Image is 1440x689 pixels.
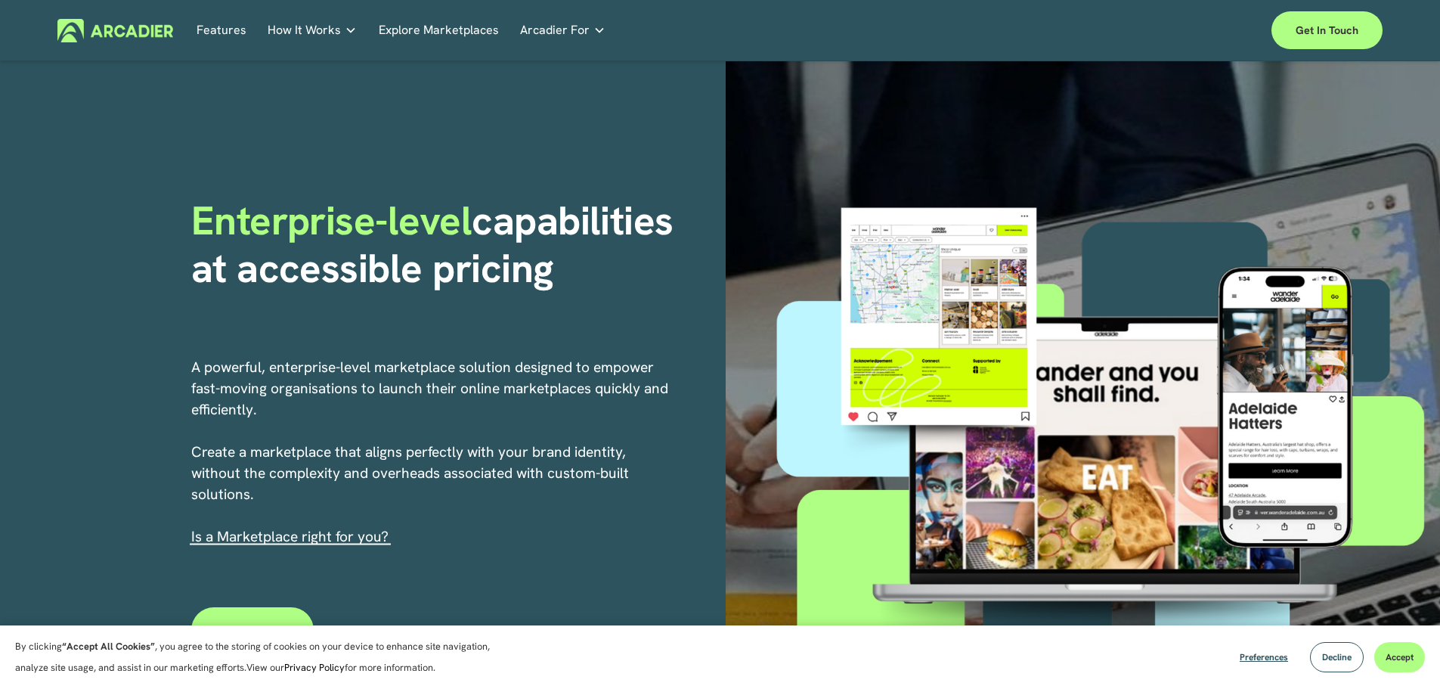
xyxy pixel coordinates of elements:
iframe: Chat Widget [1364,616,1440,689]
a: Ordner-Dropdown [268,19,357,42]
a: Ordner-Dropdown [520,19,605,42]
strong: “Accept All Cookies” [62,640,155,653]
p: By clicking , you agree to the storing of cookies on your device to enhance site navigation, anal... [15,636,506,678]
span: Preferences [1240,651,1288,663]
span: Decline [1322,651,1352,663]
a: Features [197,19,246,42]
button: Preferences [1228,642,1299,672]
span: I [191,527,389,546]
strong: capabilities at accessible pricing [191,194,684,293]
span: Enterprise-level [191,194,472,247]
p: A powerful, enterprise-level marketplace solution designed to empower fast-moving organisations t... [191,357,670,548]
span: How It Works [268,20,341,41]
a: Privacy Policy [284,661,345,674]
button: Decline [1310,642,1364,672]
a: Explore Marketplaces [379,19,499,42]
a: Contact Us [191,607,314,653]
a: s a Marketplace right for you? [195,527,389,546]
span: Arcadier For [520,20,590,41]
img: Arcadier [57,19,173,42]
a: Get in touch [1271,11,1383,49]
